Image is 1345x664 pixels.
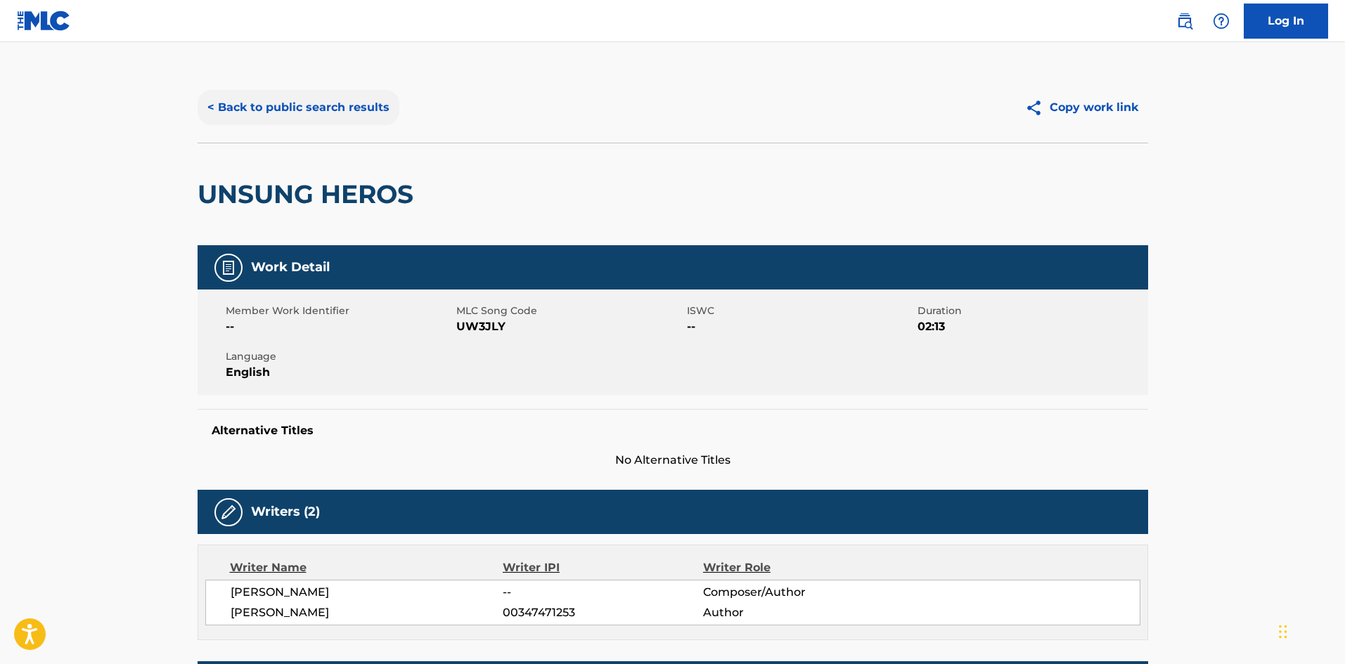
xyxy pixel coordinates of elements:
[1207,7,1235,35] div: Help
[251,504,320,520] h5: Writers (2)
[456,304,683,318] span: MLC Song Code
[918,304,1145,318] span: Duration
[226,364,453,381] span: English
[687,318,914,335] span: --
[226,349,453,364] span: Language
[1171,7,1199,35] a: Public Search
[231,584,503,601] span: [PERSON_NAME]
[1275,597,1345,664] iframe: Chat Widget
[703,604,885,621] span: Author
[17,11,71,31] img: MLC Logo
[226,304,453,318] span: Member Work Identifier
[503,584,702,601] span: --
[1176,13,1193,30] img: search
[1015,90,1148,125] button: Copy work link
[198,90,399,125] button: < Back to public search results
[198,452,1148,469] span: No Alternative Titles
[1279,611,1287,653] div: Drag
[231,604,503,621] span: [PERSON_NAME]
[1025,99,1050,117] img: Copy work link
[503,559,703,576] div: Writer IPI
[226,318,453,335] span: --
[220,504,237,521] img: Writers
[503,604,702,621] span: 00347471253
[703,559,885,576] div: Writer Role
[220,259,237,276] img: Work Detail
[251,259,330,275] h5: Work Detail
[918,318,1145,335] span: 02:13
[198,178,420,210] h2: UNSUNG HEROS
[456,318,683,335] span: UW3JLY
[703,584,885,601] span: Composer/Author
[212,424,1134,438] h5: Alternative Titles
[1213,13,1230,30] img: help
[687,304,914,318] span: ISWC
[230,559,503,576] div: Writer Name
[1244,4,1328,39] a: Log In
